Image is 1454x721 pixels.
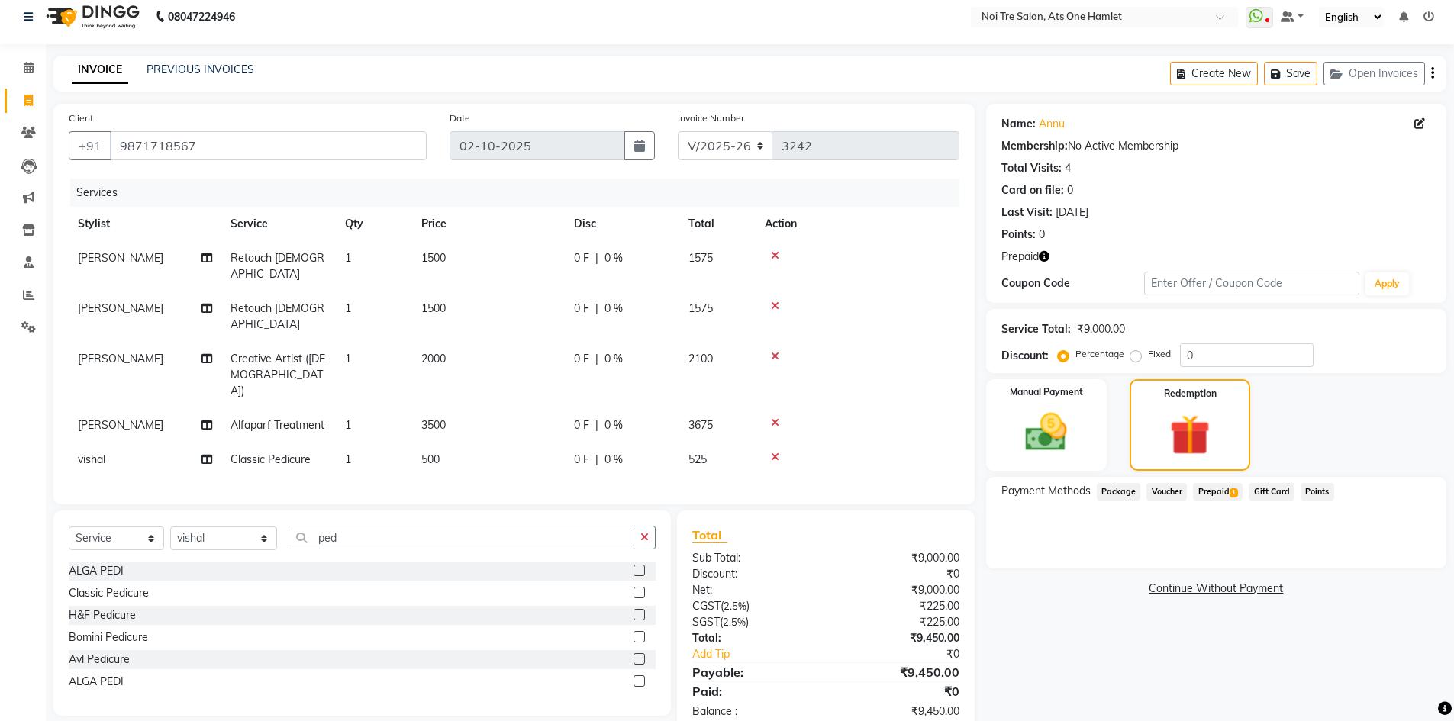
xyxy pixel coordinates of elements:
[826,598,971,614] div: ₹225.00
[681,682,826,700] div: Paid:
[1301,483,1334,501] span: Points
[574,351,589,367] span: 0 F
[565,207,679,241] th: Disc
[231,418,324,432] span: Alfaparf Treatment
[231,251,324,281] span: Retouch [DEMOGRAPHIC_DATA]
[692,615,720,629] span: SGST
[604,417,623,433] span: 0 %
[69,607,136,623] div: H&F Pedicure
[681,703,826,719] div: Balance :
[1001,204,1053,220] div: Last Visit:
[78,352,163,365] span: [PERSON_NAME]
[345,251,351,265] span: 1
[345,352,351,365] span: 1
[231,301,324,331] span: Retouch [DEMOGRAPHIC_DATA]
[1001,138,1068,154] div: Membership:
[595,417,598,433] span: |
[1001,483,1091,499] span: Payment Methods
[681,550,826,566] div: Sub Total:
[756,207,959,241] th: Action
[221,207,336,241] th: Service
[69,131,111,160] button: +91
[345,301,351,315] span: 1
[1097,483,1141,501] span: Package
[1012,408,1080,456] img: _cash.svg
[826,582,971,598] div: ₹9,000.00
[574,301,589,317] span: 0 F
[604,301,623,317] span: 0 %
[1249,483,1294,501] span: Gift Card
[989,581,1443,597] a: Continue Without Payment
[681,614,826,630] div: ( )
[1164,387,1217,401] label: Redemption
[147,63,254,76] a: PREVIOUS INVOICES
[688,301,713,315] span: 1575
[826,682,971,700] div: ₹0
[595,301,598,317] span: |
[1365,272,1409,295] button: Apply
[1001,227,1036,243] div: Points:
[69,207,221,241] th: Stylist
[78,251,163,265] span: [PERSON_NAME]
[110,131,427,160] input: Search by Name/Mobile/Email/Code
[70,179,971,207] div: Services
[1075,347,1124,361] label: Percentage
[421,452,440,466] span: 500
[1065,160,1071,176] div: 4
[1001,138,1431,154] div: No Active Membership
[450,111,470,125] label: Date
[681,582,826,598] div: Net:
[574,417,589,433] span: 0 F
[679,207,756,241] th: Total
[595,452,598,468] span: |
[826,663,971,681] div: ₹9,450.00
[1001,348,1049,364] div: Discount:
[1067,182,1073,198] div: 0
[289,526,635,549] input: Search or Scan
[724,600,746,612] span: 2.5%
[688,251,713,265] span: 1575
[421,301,446,315] span: 1500
[826,566,971,582] div: ₹0
[69,652,130,668] div: Avl Pedicure
[231,452,311,466] span: Classic Pedicure
[595,250,598,266] span: |
[692,599,721,613] span: CGST
[1056,204,1088,220] div: [DATE]
[421,418,446,432] span: 3500
[604,351,623,367] span: 0 %
[1144,272,1359,295] input: Enter Offer / Coupon Code
[688,452,707,466] span: 525
[574,452,589,468] span: 0 F
[1170,62,1258,85] button: Create New
[336,207,412,241] th: Qty
[1010,385,1083,399] label: Manual Payment
[1148,347,1171,361] label: Fixed
[345,452,351,466] span: 1
[681,598,826,614] div: ( )
[1146,483,1187,501] span: Voucher
[826,614,971,630] div: ₹225.00
[1230,488,1238,497] span: 1
[412,207,565,241] th: Price
[78,418,163,432] span: [PERSON_NAME]
[421,352,446,365] span: 2000
[688,418,713,432] span: 3675
[231,352,325,398] span: Creative Artist ([DEMOGRAPHIC_DATA])
[681,663,826,681] div: Payable:
[688,352,713,365] span: 2100
[1001,275,1145,291] div: Coupon Code
[1157,410,1223,460] img: _gift.svg
[723,616,746,628] span: 2.5%
[1001,182,1064,198] div: Card on file:
[1001,249,1039,265] span: Prepaid
[826,630,971,646] div: ₹9,450.00
[1264,62,1317,85] button: Save
[69,674,124,690] div: ALGA PEDI
[1001,321,1071,337] div: Service Total:
[604,452,623,468] span: 0 %
[692,527,727,543] span: Total
[1001,160,1062,176] div: Total Visits:
[72,56,128,84] a: INVOICE
[1001,116,1036,132] div: Name:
